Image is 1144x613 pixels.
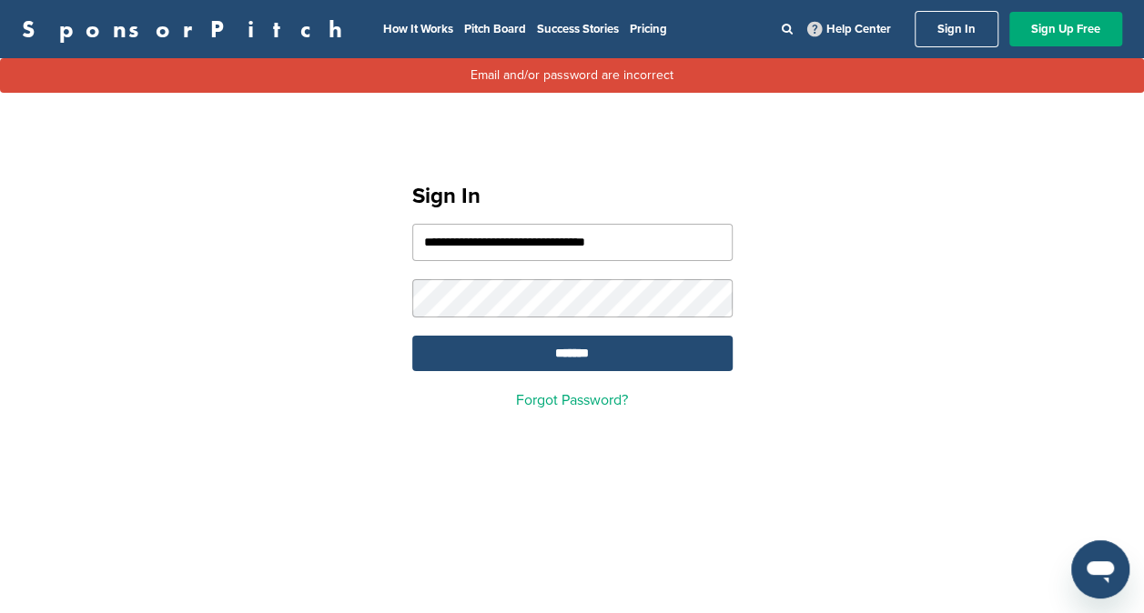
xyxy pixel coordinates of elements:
[537,22,619,36] a: Success Stories
[630,22,667,36] a: Pricing
[22,17,354,41] a: SponsorPitch
[1009,12,1122,46] a: Sign Up Free
[383,22,453,36] a: How It Works
[1071,540,1129,598] iframe: Button to launch messaging window
[464,22,526,36] a: Pitch Board
[412,180,733,213] h1: Sign In
[804,18,895,40] a: Help Center
[516,391,628,409] a: Forgot Password?
[915,11,998,47] a: Sign In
